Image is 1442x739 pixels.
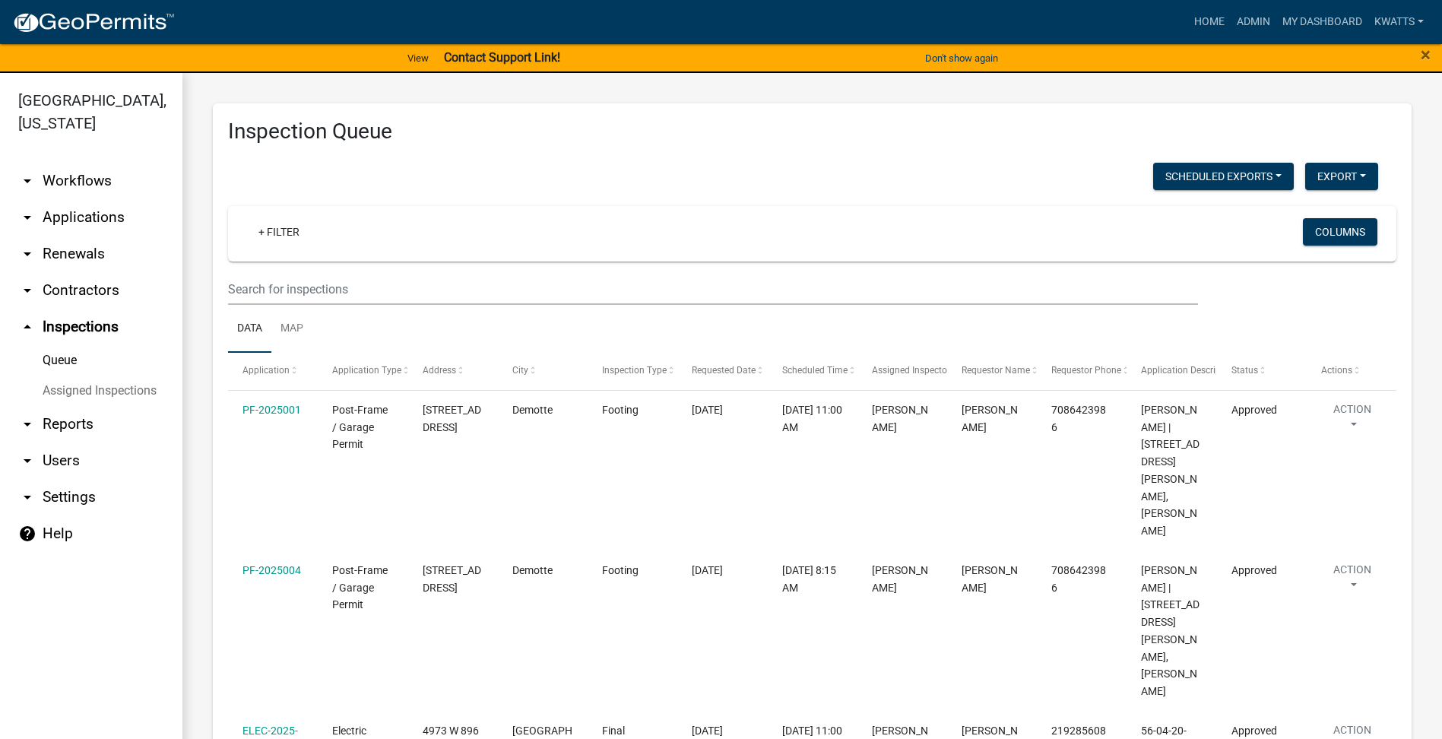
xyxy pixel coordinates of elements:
a: Kwatts [1368,8,1430,36]
span: 5767 E St Rd 10 [423,564,481,594]
i: arrow_drop_down [18,488,36,506]
h3: Inspection Queue [228,119,1396,144]
i: arrow_drop_down [18,452,36,470]
datatable-header-cell: Requested Date [677,353,767,389]
input: Search for inspections [228,274,1198,305]
button: Export [1305,163,1378,190]
a: + Filter [246,218,312,246]
span: Footing [602,404,639,416]
span: 5767 E St Rd 10 [423,404,481,433]
button: Columns [1303,218,1377,246]
span: Kaylee Watts [962,564,1018,594]
i: arrow_drop_down [18,245,36,263]
span: Approved [1231,564,1277,576]
span: Jason Cornell [872,564,928,594]
datatable-header-cell: Assigned Inspector [857,353,947,389]
span: City [512,365,528,376]
span: Kowalski, Bernard J. | 5300 E CHAMBERLAIN CT, DEMOTTE [1141,564,1200,697]
datatable-header-cell: Requestor Phone [1037,353,1127,389]
span: Final [602,725,625,737]
span: Approved [1231,404,1277,416]
span: 7086423986 [1051,404,1106,433]
a: PF-2025004 [242,564,301,576]
datatable-header-cell: Application Description [1127,353,1216,389]
span: Approved [1231,725,1277,737]
i: arrow_drop_up [18,318,36,336]
datatable-header-cell: Status [1216,353,1306,389]
button: Scheduled Exports [1153,163,1294,190]
span: 12/30/2024 [692,564,723,576]
span: Kowalski, Bernard J. | 5300 E CHAMBERLAIN CT, DEMOTTE [1141,404,1200,537]
datatable-header-cell: City [498,353,588,389]
span: Application Description [1141,365,1237,376]
datatable-header-cell: Actions [1307,353,1396,389]
span: Assigned Inspector [872,365,950,376]
a: Home [1188,8,1231,36]
a: My Dashboard [1276,8,1368,36]
datatable-header-cell: Scheduled Time [767,353,857,389]
span: × [1421,44,1431,65]
button: Don't show again [919,46,1004,71]
span: Post-Frame / Garage Permit [332,404,388,451]
a: View [401,46,435,71]
span: Demotte [512,564,553,576]
span: Post-Frame / Garage Permit [332,564,388,611]
span: Inspection Type [602,365,667,376]
span: Application [242,365,290,376]
span: Footing [602,564,639,576]
div: [DATE] 8:15 AM [782,562,843,597]
i: arrow_drop_down [18,415,36,433]
span: Requested Date [692,365,756,376]
span: BERNARD [962,404,1018,433]
span: Actions [1321,365,1352,376]
div: [DATE] 11:00 AM [782,401,843,436]
datatable-header-cell: Inspection Type [588,353,677,389]
span: 03/27/2025 [692,725,723,737]
span: Status [1231,365,1258,376]
a: Map [271,305,312,354]
button: Action [1321,562,1383,600]
a: Admin [1231,8,1276,36]
button: Close [1421,46,1431,64]
span: Address [423,365,456,376]
span: Scheduled Time [782,365,848,376]
span: Requestor Phone [1051,365,1121,376]
span: Requestor Name [962,365,1030,376]
i: help [18,525,36,543]
a: PF-2025001 [242,404,301,416]
datatable-header-cell: Address [407,353,497,389]
span: Demotte [512,404,553,416]
span: 12/18/2024 [692,404,723,416]
span: Jason Cornell [872,404,928,433]
button: Action [1321,401,1383,439]
i: arrow_drop_down [18,172,36,190]
span: Application Type [332,365,401,376]
i: arrow_drop_down [18,281,36,300]
datatable-header-cell: Application Type [318,353,407,389]
a: Data [228,305,271,354]
span: 7086423986 [1051,564,1106,594]
i: arrow_drop_down [18,208,36,227]
datatable-header-cell: Application [228,353,318,389]
strong: Contact Support Link! [444,50,560,65]
datatable-header-cell: Requestor Name [947,353,1037,389]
